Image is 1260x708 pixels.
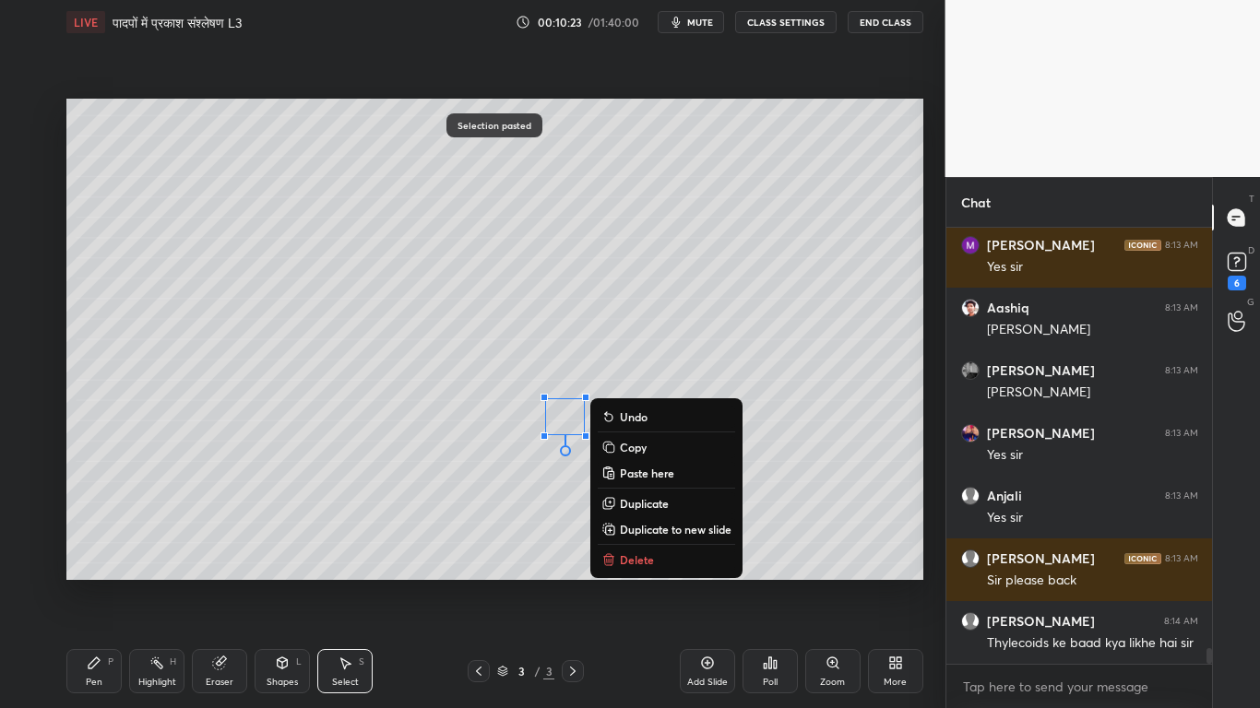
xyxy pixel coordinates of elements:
img: 62294150e55b43e0a589d415a170b3ef.jpg [961,361,980,380]
div: L [296,657,302,667]
div: 6 [1228,276,1246,290]
img: 8bb8d65a80d94a94ac07ef05e5651d12.jpg [961,299,980,317]
div: Yes sir [987,258,1198,277]
button: Paste here [598,462,735,484]
div: Poll [763,678,778,687]
div: 8:13 AM [1165,553,1198,564]
img: 3 [961,236,980,254]
img: c58d90cb7d5d4bbfa5cb9779cdeaff17.jpg [961,424,980,442]
img: default.png [961,549,980,568]
p: Paste here [620,466,674,480]
div: LIVE [66,11,105,33]
div: [PERSON_NAME] [987,383,1198,402]
div: 8:13 AM [1165,428,1198,439]
div: Thylecoids ke baad kya likhe hai sir [987,634,1198,653]
img: default.png [961,487,980,505]
img: iconic-dark.1390631f.png [1124,240,1161,251]
button: Delete [598,549,735,571]
button: Duplicate [598,492,735,514]
button: End Class [848,11,923,33]
button: Duplicate to new slide [598,518,735,540]
button: mute [658,11,724,33]
p: Delete [620,552,654,567]
p: Selection pasted [458,121,531,130]
div: S [359,657,364,667]
p: Chat [946,178,1005,227]
div: grid [946,228,1213,664]
button: CLASS SETTINGS [735,11,837,33]
h6: [PERSON_NAME] [987,613,1095,630]
p: D [1248,243,1254,257]
h6: [PERSON_NAME] [987,425,1095,442]
h6: [PERSON_NAME] [987,362,1095,379]
div: Shapes [267,678,298,687]
p: T [1249,192,1254,206]
div: [PERSON_NAME] [987,321,1198,339]
p: G [1247,295,1254,309]
div: 3 [512,666,530,677]
img: iconic-dark.1390631f.png [1124,553,1161,564]
button: Undo [598,406,735,428]
span: mute [687,16,713,29]
div: More [884,678,907,687]
p: Copy [620,440,647,454]
div: 8:13 AM [1165,302,1198,313]
div: Pen [86,678,102,687]
div: 8:13 AM [1165,240,1198,251]
h6: Anjali [987,488,1022,504]
img: default.png [961,612,980,631]
div: Eraser [206,678,233,687]
div: H [170,657,176,667]
button: Copy [598,436,735,458]
div: Highlight [138,678,176,687]
h6: [PERSON_NAME] [987,550,1095,567]
div: Sir please back [987,572,1198,590]
div: / [534,666,540,677]
h6: Aashiq [987,300,1029,316]
div: 3 [543,663,554,679]
div: 8:13 AM [1165,490,1198,501]
h4: पादपों में प्रकाश संश्लेषण L3 [113,14,242,31]
div: Yes sir [987,509,1198,527]
p: Undo [620,409,648,424]
div: Yes sir [987,446,1198,465]
div: Add Slide [687,678,728,687]
div: 8:14 AM [1164,616,1198,627]
div: P [108,657,113,667]
div: 8:13 AM [1165,365,1198,376]
h6: [PERSON_NAME] [987,237,1095,254]
div: Select [332,678,359,687]
p: Duplicate to new slide [620,522,731,537]
p: Duplicate [620,496,669,511]
div: Zoom [820,678,845,687]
